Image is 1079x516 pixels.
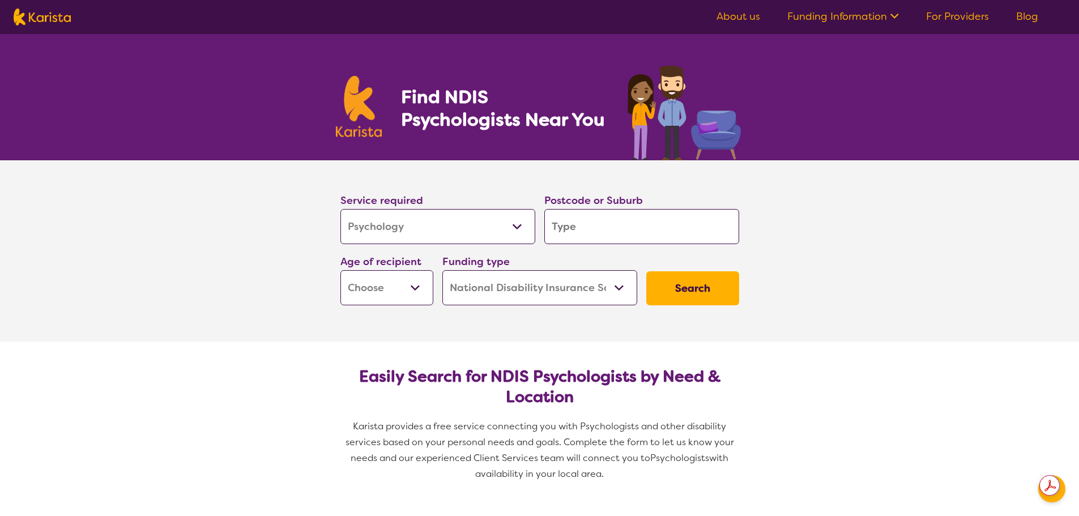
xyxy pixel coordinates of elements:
img: Karista logo [336,76,382,137]
span: Karista provides a free service connecting you with Psychologists and other disability services b... [346,420,736,464]
input: Type [544,209,739,244]
a: Funding Information [787,10,899,23]
img: psychology [624,61,744,160]
label: Age of recipient [340,255,421,268]
img: Karista logo [14,8,71,25]
span: Psychologists [650,452,709,464]
a: Blog [1016,10,1038,23]
h1: Find NDIS Psychologists Near You [401,86,611,131]
label: Postcode or Suburb [544,194,643,207]
h2: Easily Search for NDIS Psychologists by Need & Location [349,366,730,407]
a: About us [717,10,760,23]
a: For Providers [926,10,989,23]
label: Service required [340,194,423,207]
button: Search [646,271,739,305]
label: Funding type [442,255,510,268]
